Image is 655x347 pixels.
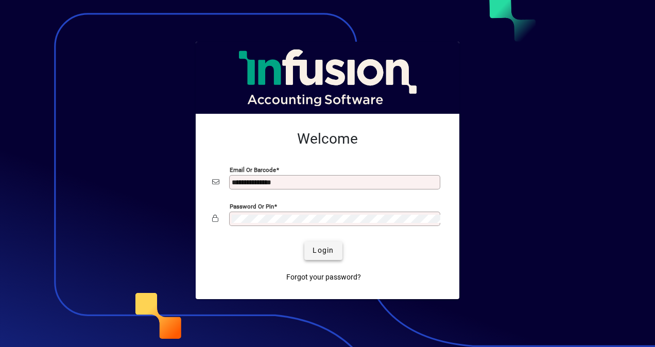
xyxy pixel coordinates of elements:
[304,241,342,260] button: Login
[212,130,443,148] h2: Welcome
[313,245,334,256] span: Login
[230,166,276,173] mat-label: Email or Barcode
[282,268,365,287] a: Forgot your password?
[230,202,274,210] mat-label: Password or Pin
[286,272,361,283] span: Forgot your password?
